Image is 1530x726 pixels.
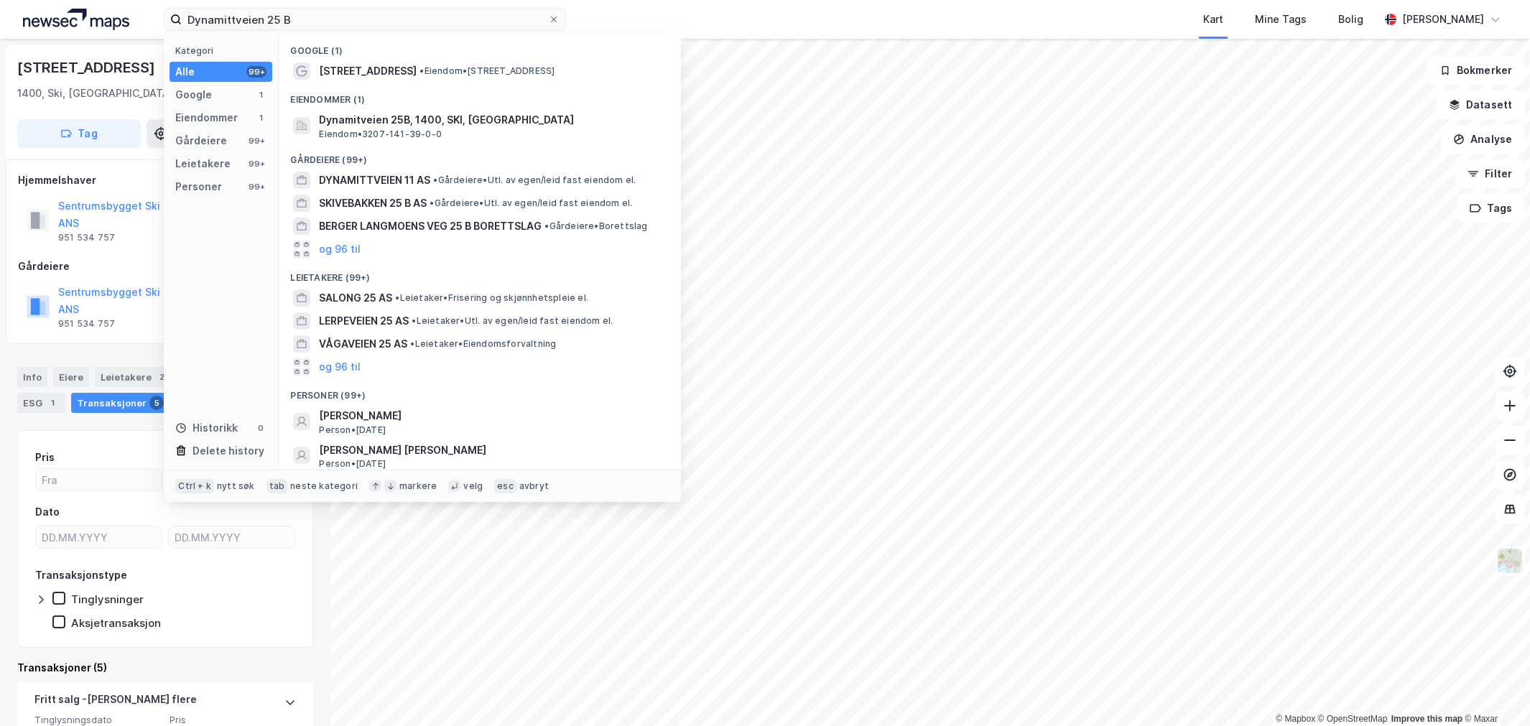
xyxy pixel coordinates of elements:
span: SKIVEBAKKEN 25 B AS [319,195,427,212]
span: Leietaker • Utl. av egen/leid fast eiendom el. [412,315,613,327]
div: Transaksjonstype [35,567,127,584]
span: Tinglysningsdato [34,714,161,726]
span: • [419,65,424,76]
iframe: Chat Widget [1458,657,1530,726]
div: 0 [255,422,266,434]
span: Gårdeiere • Borettslag [544,220,647,232]
input: Fra [36,469,162,490]
div: Eiere [53,367,89,387]
div: Info [17,367,47,387]
input: DD.MM.YYYY [169,526,295,548]
div: 99+ [246,66,266,78]
div: Hjemmelshaver [18,172,312,189]
span: [PERSON_NAME] [PERSON_NAME] [319,442,664,459]
span: Person • [DATE] [319,424,386,436]
div: Leietakere [95,367,175,387]
div: tab [266,479,288,493]
span: Gårdeiere • Utl. av egen/leid fast eiendom el. [430,197,632,209]
button: Datasett [1437,90,1524,119]
div: Ctrl + k [175,479,214,493]
div: Alle [175,63,195,80]
button: Filter [1455,159,1524,188]
div: 1 [45,396,60,410]
div: Dato [35,503,60,521]
button: og 96 til [319,241,361,258]
input: Søk på adresse, matrikkel, gårdeiere, leietakere eller personer [182,9,548,30]
div: neste kategori [290,480,358,492]
div: [STREET_ADDRESS] [17,56,158,79]
div: Kontrollprogram for chat [1458,657,1530,726]
span: • [412,315,416,326]
span: Leietaker • Eiendomsforvaltning [410,338,556,350]
span: Dynamitveien 25B, 1400, SKI, [GEOGRAPHIC_DATA] [319,111,664,129]
div: Personer [175,178,222,195]
div: Gårdeiere (99+) [279,143,681,169]
div: Fritt salg - [PERSON_NAME] flere [34,691,197,714]
div: esc [494,479,516,493]
div: 1 [255,89,266,101]
span: Pris [170,714,296,726]
div: 1 [255,112,266,124]
div: Kart [1203,11,1223,28]
div: Gårdeiere [175,132,227,149]
span: Person • [DATE] [319,458,386,470]
img: logo.a4113a55bc3d86da70a041830d287a7e.svg [23,9,129,30]
div: Bolig [1338,11,1363,28]
button: Analyse [1441,125,1524,154]
div: 99+ [246,135,266,146]
span: • [544,220,549,231]
div: velg [463,480,483,492]
div: Transaksjoner (5) [17,659,313,676]
span: BERGER LANGMOENS VEG 25 B BORETTSLAG [319,218,542,235]
div: Google (1) [279,34,681,60]
div: Mine Tags [1255,11,1307,28]
div: avbryt [519,480,549,492]
div: nytt søk [217,480,255,492]
div: 99+ [246,181,266,192]
div: 2 [154,370,169,384]
span: • [430,197,434,208]
div: Historikk [175,419,238,437]
div: Gårdeiere [18,258,312,275]
div: 1400, Ski, [GEOGRAPHIC_DATA] [17,85,173,102]
a: OpenStreetMap [1318,714,1388,724]
span: • [395,292,399,303]
span: [STREET_ADDRESS] [319,62,417,80]
button: Bokmerker [1427,56,1524,85]
img: Z [1496,547,1524,574]
div: Google [175,86,212,103]
span: [PERSON_NAME] [319,407,664,424]
a: Improve this map [1391,714,1462,724]
div: 951 534 757 [58,318,115,330]
span: Eiendom • [STREET_ADDRESS] [419,65,555,77]
span: DYNAMITTVEIEN 11 AS [319,172,430,189]
div: Leietakere (99+) [279,261,681,287]
span: Leietaker • Frisering og skjønnhetspleie el. [395,292,588,304]
div: Aksjetransaksjon [71,616,161,630]
button: Tags [1457,194,1524,223]
span: VÅGAVEIEN 25 AS [319,335,407,353]
div: Tinglysninger [71,592,144,606]
div: ESG [17,393,65,413]
div: Transaksjoner [71,393,170,413]
div: Leietakere [175,155,231,172]
span: LERPEVEIEN 25 AS [319,312,409,330]
div: Eiendommer (1) [279,83,681,108]
span: Gårdeiere • Utl. av egen/leid fast eiendom el. [433,174,636,186]
div: 99+ [246,158,266,169]
div: [PERSON_NAME] [1402,11,1484,28]
input: DD.MM.YYYY [36,526,162,548]
button: Tag [17,119,141,148]
span: Eiendom • 3207-141-39-0-0 [319,129,442,140]
div: Kategori [175,45,272,56]
span: • [433,174,437,185]
a: Mapbox [1276,714,1315,724]
div: Personer (99+) [279,378,681,404]
span: • [410,338,414,349]
div: Delete history [193,442,264,460]
div: Eiendommer [175,109,238,126]
div: markere [399,480,437,492]
div: 5 [149,396,164,410]
span: SALONG 25 AS [319,289,392,307]
button: og 96 til [319,358,361,376]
